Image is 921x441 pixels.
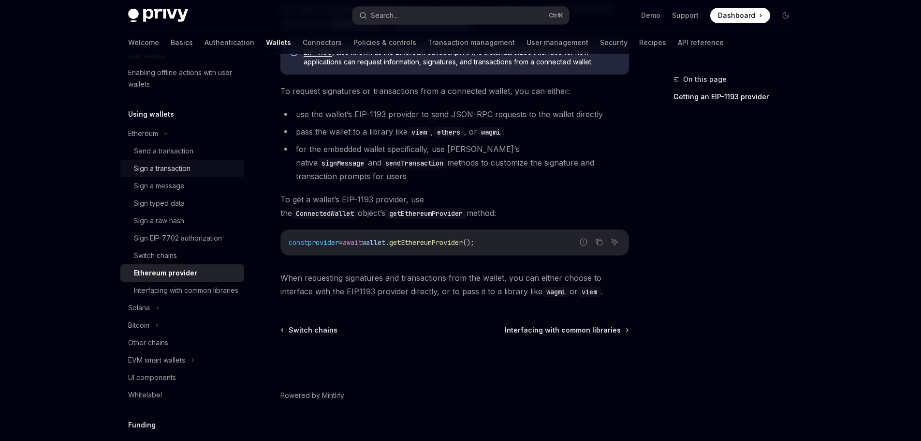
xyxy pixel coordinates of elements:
[600,31,628,54] a: Security
[134,215,184,227] div: Sign a raw hash
[120,160,244,177] a: Sign a transaction
[710,8,770,23] a: Dashboard
[120,64,244,93] a: Enabling offline actions with user wallets
[128,319,149,331] div: Bitcoin
[381,158,447,168] code: sendTransaction
[280,84,629,98] span: To request signatures or transactions from a connected wallet, you can either:
[304,47,619,67] span: , also known as the Ethereum JavaScript API, is a standardized interface for how applications can...
[120,386,244,404] a: Whitelabel
[673,89,801,105] a: Getting an EIP-1193 provider
[280,107,629,121] li: use the wallet’s EIP-1193 provider to send JSON-RPC requests to the wallet directly
[408,127,431,137] code: viem
[672,11,699,20] a: Support
[343,238,362,247] span: await
[120,334,244,351] a: Other chains
[128,31,159,54] a: Welcome
[433,127,464,137] code: ethers
[678,31,724,54] a: API reference
[308,238,339,247] span: provider
[134,250,177,261] div: Switch chains
[578,287,601,297] code: viem
[339,238,343,247] span: =
[120,247,244,264] a: Switch chains
[280,142,629,183] li: for the embedded wallet specifically, use [PERSON_NAME]’s native and methods to customize the sig...
[128,67,238,90] div: Enabling offline actions with user wallets
[280,271,629,298] span: When requesting signatures and transactions from the wallet, you can either choose to interface w...
[128,302,150,314] div: Solana
[593,236,605,248] button: Copy the contents from the code block
[281,325,337,335] a: Switch chains
[289,238,308,247] span: const
[428,31,515,54] a: Transaction management
[128,372,176,383] div: UI components
[120,142,244,160] a: Send a transaction
[134,163,190,174] div: Sign a transaction
[362,238,385,247] span: wallet
[303,31,342,54] a: Connectors
[280,125,629,138] li: pass the wallet to a library like , , or
[505,325,621,335] span: Interfacing with common libraries
[205,31,254,54] a: Authentication
[128,419,156,431] h5: Funding
[134,285,238,296] div: Interfacing with common libraries
[120,177,244,195] a: Sign a message
[128,108,174,120] h5: Using wallets
[120,369,244,386] a: UI components
[477,127,504,137] code: wagmi
[120,282,244,299] a: Interfacing with common libraries
[352,7,569,24] button: Search...CtrlK
[526,31,588,54] a: User management
[542,287,570,297] code: wagmi
[549,12,563,19] span: Ctrl K
[120,212,244,229] a: Sign a raw hash
[505,325,628,335] a: Interfacing with common libraries
[577,236,590,248] button: Report incorrect code
[128,128,158,139] div: Ethereum
[134,232,222,244] div: Sign EIP-7702 authorization
[318,158,368,168] code: signMessage
[385,208,467,219] code: getEthereumProvider
[280,391,344,400] a: Powered by Mintlify
[120,264,244,282] a: Ethereum provider
[134,145,193,157] div: Send a transaction
[128,389,162,401] div: Whitelabel
[639,31,666,54] a: Recipes
[171,31,193,54] a: Basics
[128,337,168,349] div: Other chains
[353,31,416,54] a: Policies & controls
[683,74,727,85] span: On this page
[134,198,185,209] div: Sign typed data
[641,11,660,20] a: Demo
[289,325,337,335] span: Switch chains
[128,9,188,22] img: dark logo
[134,180,185,192] div: Sign a message
[134,267,197,279] div: Ethereum provider
[371,10,398,21] div: Search...
[128,354,185,366] div: EVM smart wallets
[292,208,358,219] code: ConnectedWallet
[266,31,291,54] a: Wallets
[120,195,244,212] a: Sign typed data
[385,238,389,247] span: .
[608,236,621,248] button: Ask AI
[463,238,474,247] span: ();
[389,238,463,247] span: getEthereumProvider
[718,11,755,20] span: Dashboard
[778,8,793,23] button: Toggle dark mode
[280,193,629,220] span: To get a wallet’s EIP-1193 provider, use the object’s method:
[120,229,244,247] a: Sign EIP-7702 authorization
